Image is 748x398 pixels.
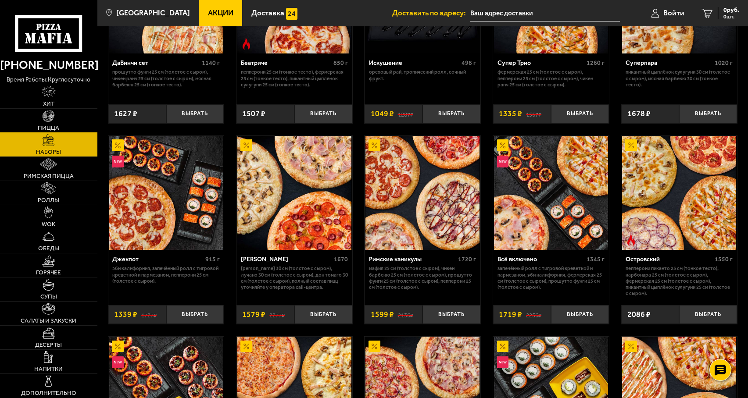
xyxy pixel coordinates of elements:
[551,104,609,124] button: Выбрать
[240,139,252,151] img: Акционный
[333,59,348,67] span: 850 г
[526,110,541,118] s: 1567 ₽
[334,256,348,263] span: 1670
[24,173,74,179] span: Римская пицца
[241,265,348,290] p: [PERSON_NAME] 30 см (толстое с сыром), Лучано 30 см (толстое с сыром), Дон Томаго 30 см (толстое ...
[663,9,684,17] span: Войти
[626,256,712,263] div: Островский
[38,197,59,203] span: Роллы
[587,256,605,263] span: 1345 г
[679,305,737,324] button: Выбрать
[208,9,233,17] span: Акции
[43,101,54,107] span: Хит
[497,69,605,88] p: Фермерская 25 см (толстое с сыром), Пепперони 25 см (толстое с сыром), Чикен Ранч 25 см (толстое ...
[40,294,57,300] span: Супы
[626,265,733,296] p: Пепперони Пиканто 25 см (тонкое тесто), Карбонара 25 см (толстое с сыром), Фермерская 25 см (толс...
[242,311,265,319] span: 1579 ₽
[497,265,605,290] p: Запечённый ролл с тигровой креветкой и пармезаном, Эби Калифорния, Фермерская 25 см (толстое с сы...
[365,136,480,250] img: Римские каникулы
[365,136,480,250] a: АкционныйРимские каникулы
[202,59,220,67] span: 1140 г
[21,390,76,396] span: Дополнительно
[114,110,137,118] span: 1627 ₽
[369,256,456,263] div: Римские каникулы
[240,38,252,50] img: Острое блюдо
[21,318,76,324] span: Салаты и закуски
[369,139,380,151] img: Акционный
[627,110,651,118] span: 1678 ₽
[621,136,737,250] a: АкционныйОстрое блюдоОстровский
[237,136,351,250] img: Хет Трик
[112,59,199,67] div: ДаВинчи сет
[38,125,59,131] span: Пицца
[679,104,737,124] button: Выбрать
[715,59,733,67] span: 1020 г
[493,136,609,250] a: АкционныйНовинкаВсё включено
[294,305,352,324] button: Выбрать
[42,221,55,227] span: WOK
[34,366,63,372] span: Напитки
[526,311,541,319] s: 2256 ₽
[470,5,620,21] input: Ваш адрес доставки
[715,256,733,263] span: 1550 г
[166,305,224,324] button: Выбрать
[166,104,224,124] button: Выбрать
[625,235,637,246] img: Острое блюдо
[392,9,470,17] span: Доставить по адресу:
[241,59,331,67] div: Беатриче
[422,305,480,324] button: Выбрать
[458,256,476,263] span: 1720 г
[398,110,413,118] s: 1287 ₽
[286,8,298,20] img: 15daf4d41897b9f0e9f617042186c801.svg
[36,149,61,155] span: Наборы
[236,136,352,250] a: АкционныйХет Трик
[626,69,733,88] p: Пикантный цыплёнок сулугуни 30 см (толстое с сыром), Мясная Барбекю 30 см (тонкое тесто).
[369,69,476,81] p: Ореховый рай, Тропический ролл, Сочный фрукт.
[627,311,651,319] span: 2086 ₽
[625,139,637,151] img: Акционный
[116,9,190,17] span: [GEOGRAPHIC_DATA]
[622,136,736,250] img: Островский
[112,265,219,284] p: Эби Калифорния, Запечённый ролл с тигровой креветкой и пармезаном, Пепперони 25 см (толстое с сыр...
[371,311,394,319] span: 1599 ₽
[497,341,509,352] img: Акционный
[422,104,480,124] button: Выбрать
[587,59,605,67] span: 1260 г
[398,311,413,319] s: 2136 ₽
[108,136,224,250] a: АкционныйНовинкаДжекпот
[497,256,584,263] div: Всё включено
[499,311,522,319] span: 1719 ₽
[497,356,509,368] img: Новинка
[723,7,739,13] span: 0 руб.
[497,59,584,67] div: Супер Трио
[497,139,509,151] img: Акционный
[251,9,284,17] span: Доставка
[369,265,476,290] p: Мафия 25 см (толстое с сыром), Чикен Барбекю 25 см (толстое с сыром), Прошутто Фунги 25 см (толст...
[371,110,394,118] span: 1049 ₽
[497,156,509,167] img: Новинка
[240,341,252,352] img: Акционный
[551,305,609,324] button: Выбрать
[112,139,124,151] img: Акционный
[114,311,137,319] span: 1339 ₽
[462,59,476,67] span: 498 г
[499,110,522,118] span: 1335 ₽
[35,342,62,348] span: Десерты
[723,14,739,19] span: 0 шт.
[109,136,223,250] img: Джекпот
[205,256,220,263] span: 915 г
[494,136,608,250] img: Всё включено
[241,256,332,263] div: [PERSON_NAME]
[112,341,124,352] img: Акционный
[626,59,712,67] div: Суперпара
[141,311,157,319] s: 1727 ₽
[112,156,124,167] img: Новинка
[112,69,219,88] p: Прошутто Фунги 25 см (толстое с сыром), Чикен Ранч 25 см (толстое с сыром), Мясная Барбекю 25 см ...
[242,110,265,118] span: 1507 ₽
[112,256,203,263] div: Джекпот
[369,341,380,352] img: Акционный
[269,311,285,319] s: 2277 ₽
[294,104,352,124] button: Выбрать
[38,245,59,252] span: Обеды
[241,69,348,88] p: Пепперони 25 см (тонкое тесто), Фермерская 25 см (тонкое тесто), Пикантный цыплёнок сулугуни 25 с...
